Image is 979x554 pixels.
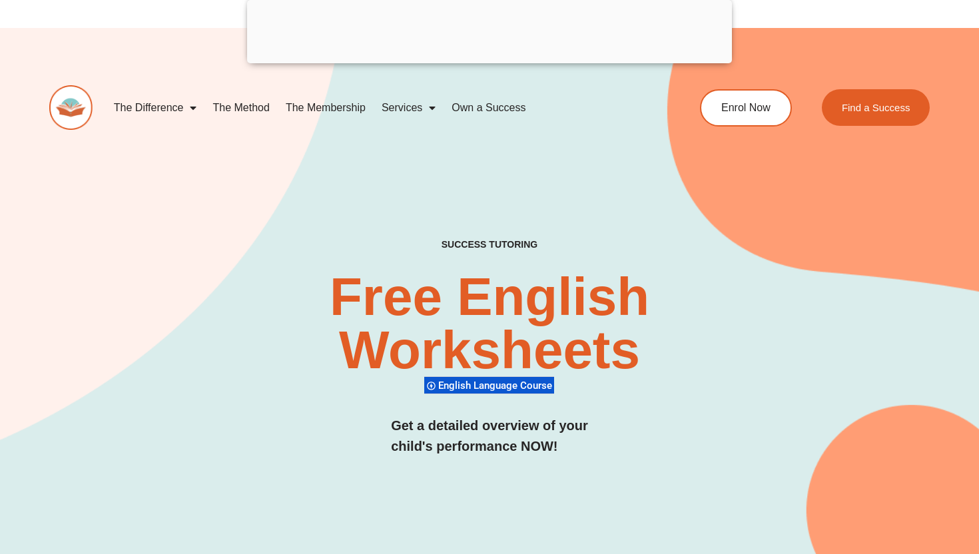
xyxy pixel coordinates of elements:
a: The Method [204,93,277,123]
a: Find a Success [822,89,930,126]
a: The Membership [278,93,374,123]
nav: Menu [106,93,650,123]
div: English Language Course [424,376,554,394]
a: Enrol Now [700,89,792,127]
a: Own a Success [444,93,533,123]
h3: Get a detailed overview of your child's performance NOW! [391,415,588,457]
h2: Free English Worksheets​ [198,270,780,377]
span: Enrol Now [721,103,771,113]
span: English Language Course [438,380,556,392]
h4: SUCCESS TUTORING​ [359,239,620,250]
iframe: Chat Widget [751,404,979,554]
a: The Difference [106,93,205,123]
a: Services [374,93,444,123]
span: Find a Success [842,103,910,113]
